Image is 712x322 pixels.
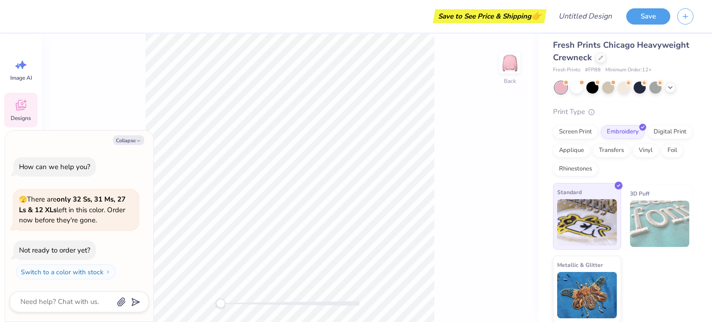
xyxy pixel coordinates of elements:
[633,144,659,158] div: Vinyl
[585,66,601,74] span: # FP88
[630,201,690,247] img: 3D Puff
[557,187,582,197] span: Standard
[19,195,126,225] span: There are left in this color. Order now before they're gone.
[553,39,689,63] span: Fresh Prints Chicago Heavyweight Crewneck
[504,77,516,85] div: Back
[19,195,27,204] span: 🫣
[661,144,683,158] div: Foil
[553,162,598,176] div: Rhinestones
[553,125,598,139] div: Screen Print
[19,246,90,255] div: Not ready to order yet?
[216,299,225,308] div: Accessibility label
[435,9,544,23] div: Save to See Price & Shipping
[553,107,693,117] div: Print Type
[557,272,617,318] img: Metallic & Glitter
[19,195,126,215] strong: only 32 Ss, 31 Ms, 27 Ls & 12 XLs
[626,8,670,25] button: Save
[10,74,32,82] span: Image AI
[105,269,111,275] img: Switch to a color with stock
[11,114,31,122] span: Designs
[551,7,619,25] input: Untitled Design
[593,144,630,158] div: Transfers
[553,66,580,74] span: Fresh Prints
[605,66,652,74] span: Minimum Order: 12 +
[501,54,519,72] img: Back
[553,144,590,158] div: Applique
[19,162,90,171] div: How can we help you?
[601,125,645,139] div: Embroidery
[16,265,116,279] button: Switch to a color with stock
[557,199,617,246] img: Standard
[648,125,693,139] div: Digital Print
[630,189,649,198] span: 3D Puff
[531,10,541,21] span: 👉
[113,135,144,145] button: Collapse
[557,260,603,270] span: Metallic & Glitter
